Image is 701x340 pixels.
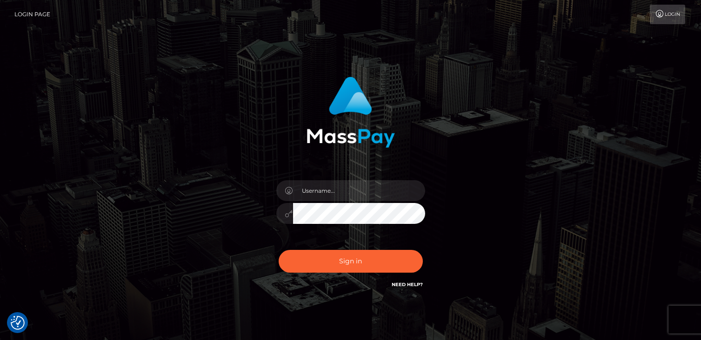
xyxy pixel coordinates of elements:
a: Login [650,5,685,24]
img: MassPay Login [307,77,395,148]
button: Consent Preferences [11,316,25,330]
a: Need Help? [392,281,423,288]
button: Sign in [279,250,423,273]
a: Login Page [14,5,50,24]
img: Revisit consent button [11,316,25,330]
input: Username... [293,180,425,201]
